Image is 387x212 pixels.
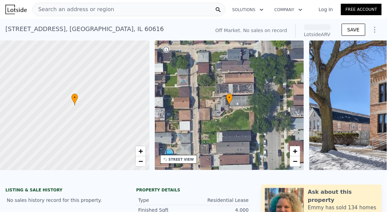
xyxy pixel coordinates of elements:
[304,31,331,38] div: Lotside ARV
[311,6,341,13] a: Log In
[290,156,300,166] a: Zoom out
[5,24,164,34] div: [STREET_ADDRESS] , [GEOGRAPHIC_DATA] , IL 60616
[5,5,27,14] img: Lotside
[227,4,269,16] button: Solutions
[226,95,233,101] span: •
[136,156,146,166] a: Zoom out
[169,157,194,162] div: STREET VIEW
[368,23,382,36] button: Show Options
[215,27,287,34] div: Off Market. No sales on record
[308,204,377,211] div: Emmy has sold 134 homes
[226,94,233,105] div: •
[5,187,120,194] div: LISTING & SALE HISTORY
[71,94,78,105] div: •
[71,95,78,101] span: •
[33,5,114,14] span: Search an address or region
[308,188,378,204] div: Ask about this property
[136,146,146,156] a: Zoom in
[341,4,382,15] a: Free Account
[269,4,308,16] button: Company
[138,157,143,165] span: −
[5,194,120,206] div: No sales history record for this property.
[136,187,251,193] div: Property details
[293,157,297,165] span: −
[293,147,297,155] span: +
[290,146,300,156] a: Zoom in
[342,24,365,36] button: SAVE
[138,147,143,155] span: +
[138,197,194,204] div: Type
[194,197,249,204] div: Residential Lease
